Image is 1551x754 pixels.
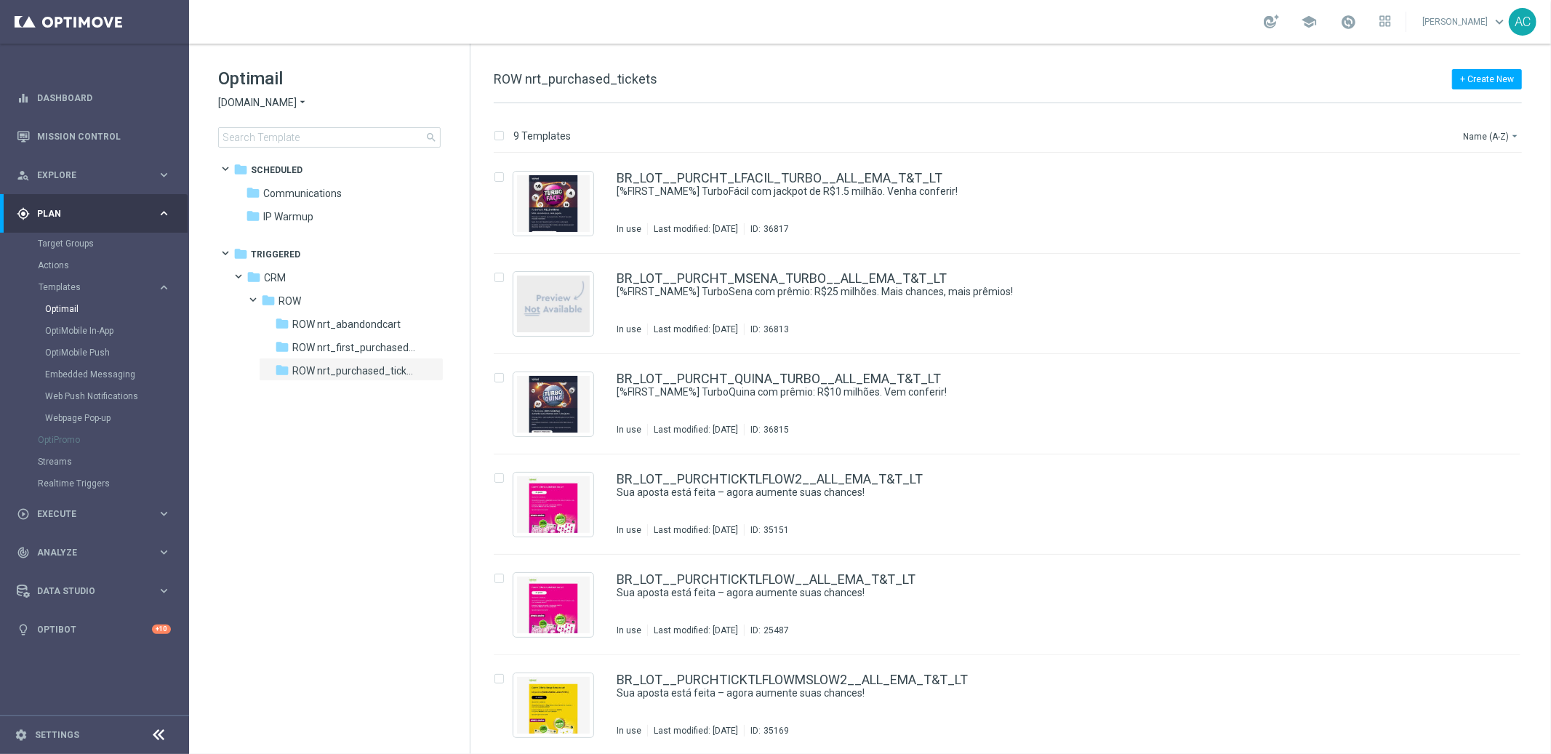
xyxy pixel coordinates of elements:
div: Press SPACE to select this row. [479,555,1548,655]
i: person_search [17,169,30,182]
span: ROW nrt_abandondcart [292,318,401,331]
i: keyboard_arrow_right [157,545,171,559]
a: Optimail [45,303,151,315]
div: ID: [744,524,789,536]
div: OptiMobile In-App [45,320,188,342]
div: In use [617,424,641,436]
span: Communications [263,187,342,200]
div: OptiMobile Push [45,342,188,364]
div: ID: [744,725,789,737]
i: keyboard_arrow_right [157,206,171,220]
i: keyboard_arrow_right [157,281,171,294]
a: BR_LOT__PURCHT_QUINA_TURBO__ALL_EMA_T&T_LT [617,372,941,385]
i: folder [247,270,261,284]
i: folder [275,340,289,354]
i: arrow_drop_down [297,96,308,110]
div: Mission Control [17,117,171,156]
img: 35169.jpeg [517,677,590,734]
i: arrow_drop_down [1509,130,1520,142]
div: [%FIRST_NAME%] TurboFácil com jackpot de R$1.5 milhão. Venha conferir! [617,185,1459,198]
i: lightbulb [17,623,30,636]
a: Dashboard [37,79,171,117]
a: Streams [38,456,151,468]
div: 36815 [764,424,789,436]
span: search [425,132,437,143]
div: Sua aposta está feita – agora aumente suas chances! [617,486,1459,500]
a: Web Push Notifications [45,390,151,402]
div: Press SPACE to select this row. [479,454,1548,555]
div: Web Push Notifications [45,385,188,407]
i: folder [233,246,248,261]
a: [PERSON_NAME]keyboard_arrow_down [1421,11,1509,33]
div: Realtime Triggers [38,473,188,494]
a: Sua aposta está feita – agora aumente suas chances! [617,486,1426,500]
a: BR_LOT__PURCHTICKTLFLOWMSLOW2__ALL_EMA_T&T_LT [617,673,968,686]
a: Realtime Triggers [38,478,151,489]
div: In use [617,725,641,737]
i: keyboard_arrow_right [157,584,171,598]
div: In use [617,524,641,536]
div: Last modified: [DATE] [648,524,744,536]
div: Optibot [17,610,171,649]
img: noPreview.jpg [517,276,590,332]
a: Sua aposta está feita – agora aumente suas chances! [617,686,1426,700]
button: lightbulb Optibot +10 [16,624,172,635]
span: ROW nrt_purchased_tickets [494,71,657,87]
div: Last modified: [DATE] [648,324,744,335]
div: 36817 [764,223,789,235]
button: Data Studio keyboard_arrow_right [16,585,172,597]
div: Templates [38,276,188,429]
div: Last modified: [DATE] [648,725,744,737]
div: ID: [744,625,789,636]
button: [DOMAIN_NAME] arrow_drop_down [218,96,308,110]
span: Execute [37,510,157,518]
button: Templates keyboard_arrow_right [38,281,172,293]
a: Settings [35,731,79,739]
div: In use [617,223,641,235]
div: ID: [744,424,789,436]
span: ROW nrt_first_purchased_tickets [292,341,418,354]
div: Streams [38,451,188,473]
div: Analyze [17,546,157,559]
span: school [1301,14,1317,30]
i: track_changes [17,546,30,559]
a: [%FIRST_NAME%] TurboQuina com prêmio: R$10 milhões. Vem conferir! [617,385,1426,399]
a: [%FIRST_NAME%] TurboSena com prêmio: R$25 milhões. Mais chances, mais prêmios! [617,285,1426,299]
a: Mission Control [37,117,171,156]
div: Execute [17,508,157,521]
i: folder [261,293,276,308]
div: Plan [17,207,157,220]
i: folder [275,316,289,331]
button: person_search Explore keyboard_arrow_right [16,169,172,181]
a: OptiMobile In-App [45,325,151,337]
i: folder [246,185,260,200]
button: gps_fixed Plan keyboard_arrow_right [16,208,172,220]
span: Triggered [251,248,300,261]
span: ROW nrt_purchased_tickets [292,364,418,377]
span: Explore [37,171,157,180]
div: Embedded Messaging [45,364,188,385]
h1: Optimail [218,67,441,90]
a: BR_LOT__PURCHTICKTLFLOW2__ALL_EMA_T&T_LT [617,473,923,486]
span: CRM [264,271,286,284]
a: Optibot [37,610,152,649]
a: BR_LOT__PURCHT_LFACIL_TURBO__ALL_EMA_T&T_LT [617,172,942,185]
div: Optimail [45,298,188,320]
span: [DOMAIN_NAME] [218,96,297,110]
a: BR_LOT__PURCHT_MSENA_TURBO__ALL_EMA_T&T_LT [617,272,947,285]
div: Sua aposta está feita – agora aumente suas chances! [617,586,1459,600]
span: Data Studio [37,587,157,595]
span: Analyze [37,548,157,557]
i: folder [233,162,248,177]
div: AC [1509,8,1536,36]
button: + Create New [1452,69,1522,89]
div: Target Groups [38,233,188,254]
div: Press SPACE to select this row. [479,153,1548,254]
button: equalizer Dashboard [16,92,172,104]
div: 35151 [764,524,789,536]
div: Last modified: [DATE] [648,424,744,436]
span: Templates [39,283,143,292]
